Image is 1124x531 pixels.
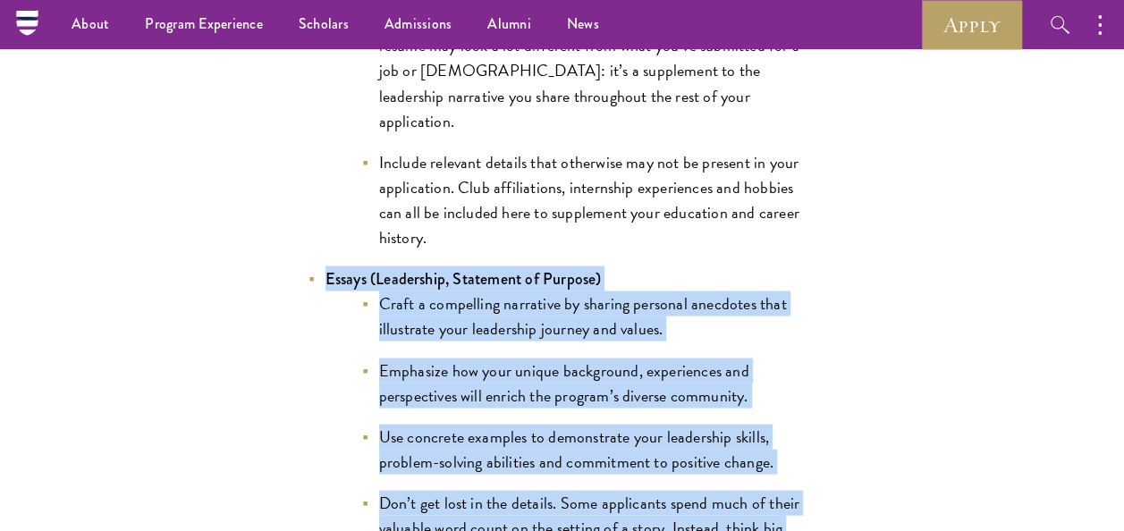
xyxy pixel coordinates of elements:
strong: Essays (Leadership, Statement of Purpose) [325,266,602,290]
li: Emphasize how your unique background, experiences and perspectives will enrich the program’s dive... [361,358,817,408]
li: Include relevant details that otherwise may not be present in your application. Club affiliations... [361,149,817,249]
li: Tailor your resume to focus on your demonstrated leadership. This resume may look a lot different... [361,8,817,133]
li: Use concrete examples to demonstrate your leadership skills, problem-solving abilities and commit... [361,424,817,474]
li: Craft a compelling narrative by sharing personal anecdotes that illustrate your leadership journe... [361,291,817,341]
